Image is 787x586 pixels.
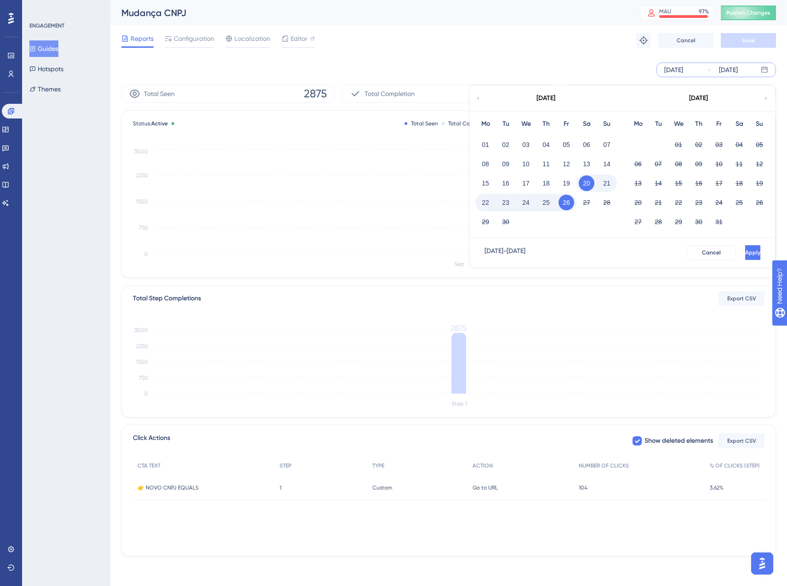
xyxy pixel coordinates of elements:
button: Cancel [687,245,736,260]
button: 15 [671,175,686,191]
button: 09 [691,156,707,172]
div: ENGAGEMENT [29,22,64,29]
div: 97 % [699,8,709,15]
button: Export CSV [719,291,764,306]
button: 04 [538,137,554,152]
button: 02 [498,137,513,152]
button: Guides [29,40,58,57]
div: Sa [576,118,597,130]
button: 12 [752,156,767,172]
button: 08 [478,156,493,172]
div: Su [597,118,617,130]
iframe: UserGuiding AI Assistant Launcher [748,550,776,577]
span: STEP [279,462,291,469]
button: 17 [711,175,727,191]
button: 06 [630,156,646,172]
button: 23 [691,195,707,210]
tspan: 2250 [136,172,148,179]
button: 27 [630,214,646,230]
div: Total Step Completions [133,293,201,304]
span: Save [742,37,755,44]
span: 2875 [304,86,327,101]
button: 22 [478,195,493,210]
div: Fr [556,118,576,130]
button: 07 [599,137,615,152]
tspan: 1500 [136,359,148,365]
div: Su [749,118,770,130]
div: We [516,118,536,130]
button: 26 [559,195,574,210]
button: Apply [745,245,760,260]
div: We [668,118,689,130]
button: 03 [518,137,534,152]
tspan: 1500 [136,198,148,205]
div: Th [536,118,556,130]
div: Tu [648,118,668,130]
button: 12 [559,156,574,172]
button: 23 [498,195,513,210]
tspan: 3000 [134,327,148,333]
button: 20 [579,175,594,191]
button: 21 [650,195,666,210]
span: Reports [131,33,154,44]
button: 20 [630,195,646,210]
button: 01 [671,137,686,152]
button: 24 [518,195,534,210]
span: Cancel [677,37,696,44]
span: Active [151,120,168,127]
button: 19 [559,175,574,191]
button: 10 [711,156,727,172]
button: 16 [691,175,707,191]
button: 14 [650,175,666,191]
span: TYPE [372,462,384,469]
span: Export CSV [727,295,756,302]
span: Configuration [174,33,214,44]
span: 1 [279,484,281,491]
span: Localization [234,33,270,44]
button: Save [721,33,776,48]
button: 18 [731,175,747,191]
button: 01 [478,137,493,152]
button: 07 [650,156,666,172]
button: 05 [559,137,574,152]
tspan: 750 [139,375,148,381]
button: 18 [538,175,554,191]
button: 26 [752,195,767,210]
button: 28 [599,195,615,210]
div: [DATE] [689,93,708,104]
div: [DATE] [536,93,555,104]
span: Total Completion [365,88,415,99]
span: Click Actions [133,433,170,449]
div: [DATE] [719,64,738,75]
div: Sa [729,118,749,130]
button: 29 [478,214,493,230]
span: 3.62% [710,484,724,491]
div: Total Completion [442,120,493,127]
button: 25 [538,195,554,210]
span: % OF CLICKS (STEP) [710,462,760,469]
span: Apply [745,249,760,256]
button: 17 [518,175,534,191]
button: 31 [711,214,727,230]
span: Export CSV [727,437,756,445]
button: 09 [498,156,513,172]
button: Publish Changes [721,6,776,20]
span: Editor [291,33,308,44]
tspan: 0 [144,390,148,397]
tspan: 2875 [451,324,467,332]
button: 10 [518,156,534,172]
span: Total Seen [144,88,175,99]
button: 13 [630,175,646,191]
button: Hotspots [29,61,63,77]
div: Mudança CNPJ [121,6,617,19]
span: Custom [372,484,392,491]
div: Total Seen [405,120,438,127]
div: Fr [709,118,729,130]
tspan: Sep [454,261,464,267]
button: 06 [579,137,594,152]
button: 03 [711,137,727,152]
button: 29 [671,214,686,230]
button: 16 [498,175,513,191]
